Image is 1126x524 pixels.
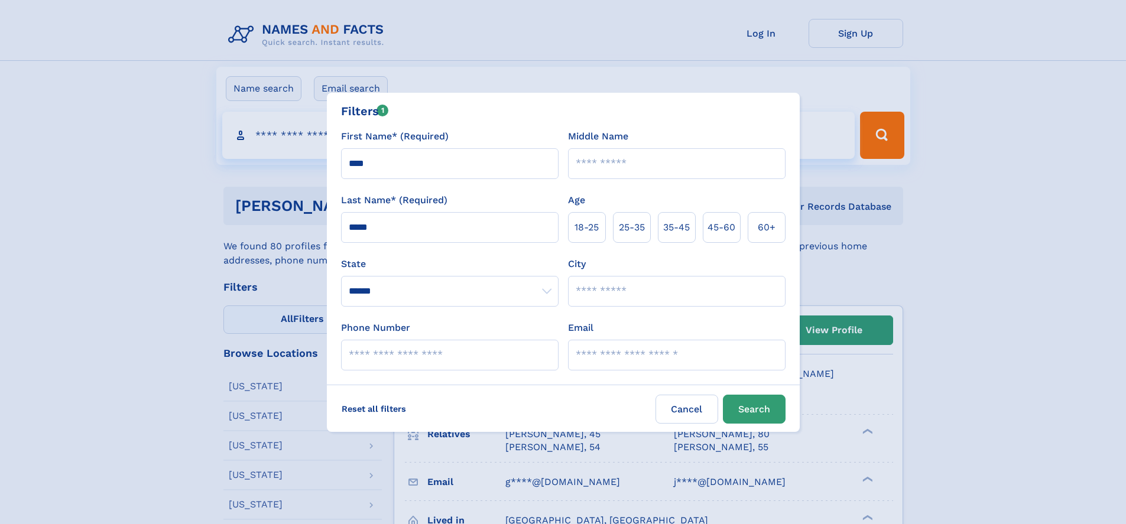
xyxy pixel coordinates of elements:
span: 45‑60 [708,220,735,235]
label: State [341,257,559,271]
label: Cancel [656,395,718,424]
span: 35‑45 [663,220,690,235]
span: 60+ [758,220,775,235]
label: Reset all filters [334,395,414,423]
label: Middle Name [568,129,628,144]
span: 18‑25 [575,220,599,235]
button: Search [723,395,786,424]
label: City [568,257,586,271]
label: Email [568,321,593,335]
label: First Name* (Required) [341,129,449,144]
label: Last Name* (Required) [341,193,447,207]
div: Filters [341,102,389,120]
label: Phone Number [341,321,410,335]
span: 25‑35 [619,220,645,235]
label: Age [568,193,585,207]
